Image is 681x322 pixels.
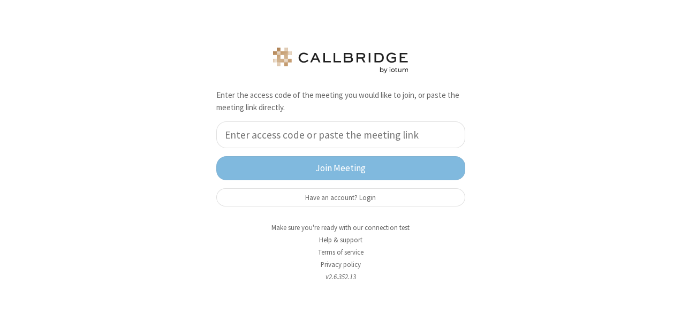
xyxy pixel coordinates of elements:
[318,248,364,257] a: Terms of service
[319,235,362,244] a: Help & support
[271,48,410,73] img: logo.png
[321,260,361,269] a: Privacy policy
[216,156,465,180] button: Join Meeting
[216,121,465,148] input: Enter access code or paste the meeting link
[208,272,473,282] li: v2.6.352.13
[271,223,410,232] a: Make sure you're ready with our connection test
[216,89,465,113] p: Enter the access code of the meeting you would like to join, or paste the meeting link directly.
[216,188,465,206] button: Have an account? Login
